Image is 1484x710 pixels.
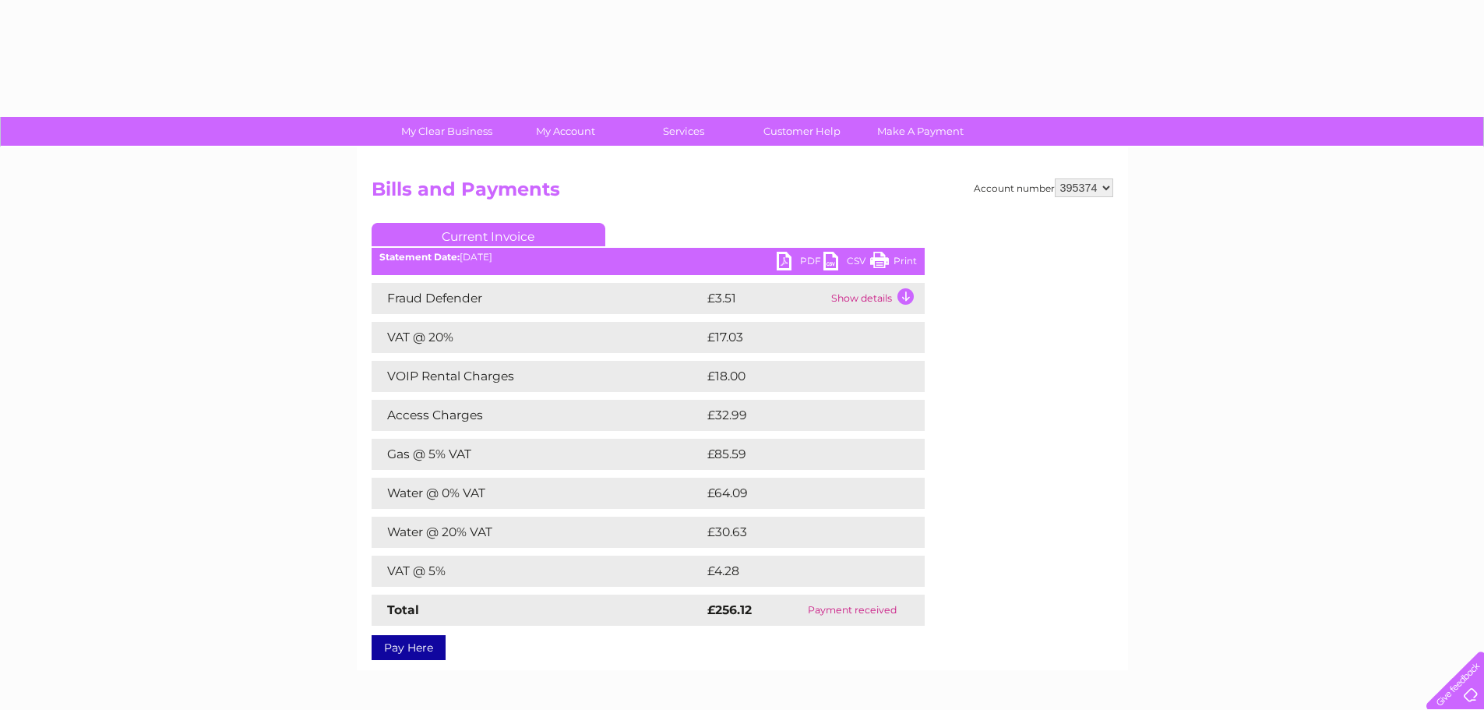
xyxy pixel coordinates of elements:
a: Pay Here [372,635,446,660]
td: Fraud Defender [372,283,703,314]
td: Gas @ 5% VAT [372,439,703,470]
a: Make A Payment [856,117,985,146]
td: Show details [827,283,925,314]
td: £64.09 [703,478,894,509]
td: £3.51 [703,283,827,314]
td: £85.59 [703,439,893,470]
td: £32.99 [703,400,894,431]
td: £18.00 [703,361,893,392]
td: Payment received [781,595,924,626]
td: VAT @ 20% [372,322,703,353]
strong: Total [387,602,419,617]
td: VAT @ 5% [372,556,703,587]
td: Access Charges [372,400,703,431]
a: Services [619,117,748,146]
td: £17.03 [703,322,891,353]
td: Water @ 20% VAT [372,517,703,548]
strong: £256.12 [707,602,752,617]
td: £30.63 [703,517,894,548]
div: Account number [974,178,1113,197]
a: CSV [823,252,870,274]
a: Customer Help [738,117,866,146]
div: [DATE] [372,252,925,263]
a: Current Invoice [372,223,605,246]
h2: Bills and Payments [372,178,1113,208]
td: VOIP Rental Charges [372,361,703,392]
td: £4.28 [703,556,888,587]
a: My Clear Business [382,117,511,146]
b: Statement Date: [379,251,460,263]
a: Print [870,252,917,274]
a: My Account [501,117,629,146]
td: Water @ 0% VAT [372,478,703,509]
a: PDF [777,252,823,274]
